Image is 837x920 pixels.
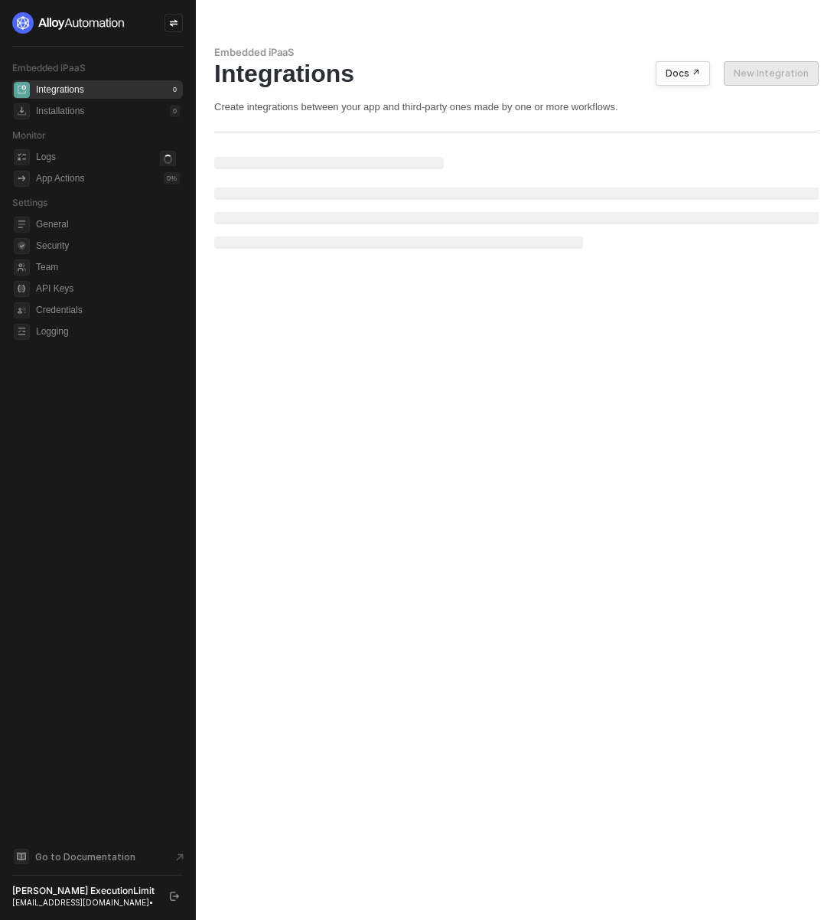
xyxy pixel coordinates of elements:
span: logging [14,324,30,340]
div: Docs ↗ [666,67,700,80]
div: Logs [36,151,56,164]
span: api-key [14,281,30,297]
span: document-arrow [172,850,187,865]
div: [EMAIL_ADDRESS][DOMAIN_NAME] • [12,897,156,908]
span: icon-loader [160,151,176,167]
div: Embedded iPaaS [214,46,819,59]
div: 0 [170,83,180,96]
div: Installations [36,105,84,118]
span: Logging [36,322,180,341]
div: 0 [170,105,180,117]
span: Security [36,237,180,255]
span: Team [36,258,180,276]
span: documentation [14,849,29,864]
span: Settings [12,197,47,208]
span: Embedded iPaaS [12,62,86,73]
a: logo [12,12,183,34]
span: Credentials [36,301,180,319]
span: logout [170,892,179,901]
span: team [14,259,30,276]
span: icon-swap [169,18,178,28]
span: integrations [14,82,30,98]
span: credentials [14,302,30,318]
span: API Keys [36,279,180,298]
span: Go to Documentation [35,850,135,863]
div: Integrations [36,83,84,96]
span: installations [14,103,30,119]
a: Knowledge Base [12,847,184,866]
div: Integrations [214,59,819,88]
img: logo [12,12,125,34]
div: [PERSON_NAME] ExecutionLimit [12,885,156,897]
button: Docs ↗ [656,61,710,86]
div: Create integrations between your app and third-party ones made by one or more workflows. [214,100,819,113]
span: Monitor [12,129,46,141]
span: security [14,238,30,254]
span: icon-app-actions [14,171,30,187]
span: general [14,217,30,233]
span: icon-logs [14,149,30,165]
div: 0 % [164,172,180,184]
div: App Actions [36,172,84,185]
button: New Integration [724,61,819,86]
span: General [36,215,180,233]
